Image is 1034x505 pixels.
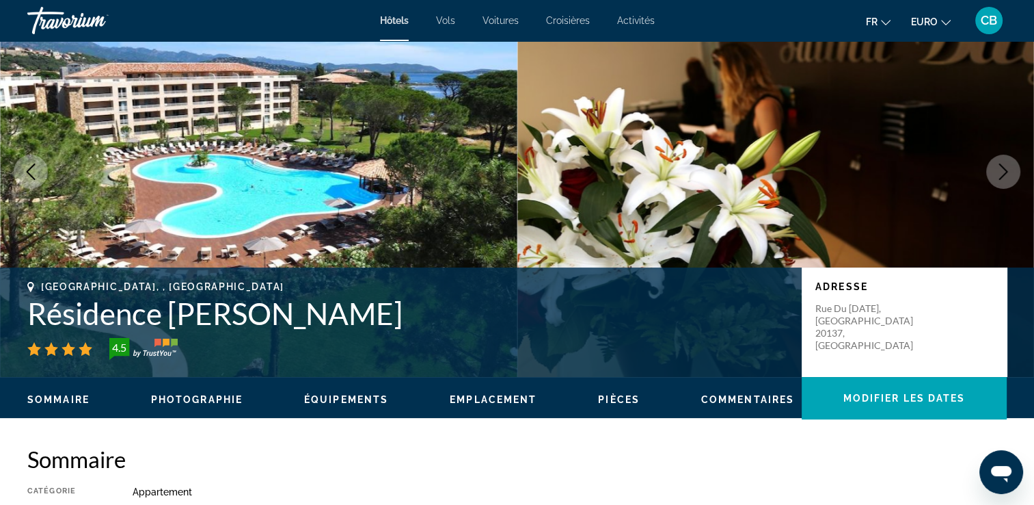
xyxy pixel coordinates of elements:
[911,12,951,31] button: Changer de devise
[133,487,1007,497] div: Appartement
[450,394,536,405] span: Emplacement
[701,394,794,405] span: Commentaires
[815,281,993,292] p: Adresse
[27,487,98,497] div: Catégorie
[304,393,388,406] button: Équipements
[866,16,877,27] span: Fr
[27,445,1007,473] h2: Sommaire
[109,338,178,360] img: Badge d’évaluation client TrustYou
[802,377,1007,419] button: Modifier les dates
[546,15,590,26] a: Croisières
[27,296,788,331] h1: Résidence [PERSON_NAME]
[617,15,655,26] a: Activités
[482,15,519,26] a: Voitures
[979,450,1023,494] iframe: Bouton de lancement de la fenêtre de messagerie
[14,155,48,189] button: Image précédente
[815,302,925,352] p: Rue Du [DATE], [GEOGRAPHIC_DATA] 20137, [GEOGRAPHIC_DATA]
[986,155,1020,189] button: Image suivante
[598,394,640,405] span: Pièces
[151,393,243,406] button: Photographie
[41,281,284,292] span: [GEOGRAPHIC_DATA], , [GEOGRAPHIC_DATA]
[450,393,536,406] button: Emplacement
[105,339,133,356] div: 4.5
[151,394,243,405] span: Photographie
[701,393,794,406] button: Commentaires
[911,16,938,27] span: EURO
[981,14,997,27] span: CB
[27,3,164,38] a: Travorium
[436,15,455,26] a: Vols
[304,394,388,405] span: Équipements
[866,12,890,31] button: Changer la langue
[598,393,640,406] button: Pièces
[27,393,90,406] button: Sommaire
[971,6,1007,35] button: Menu utilisateur
[27,394,90,405] span: Sommaire
[380,15,409,26] a: Hôtels
[843,393,966,404] span: Modifier les dates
